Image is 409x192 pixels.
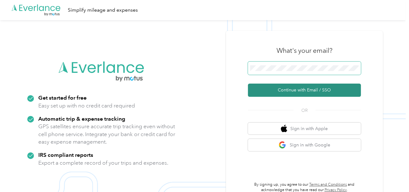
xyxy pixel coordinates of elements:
span: OR [293,107,315,114]
a: Terms and Conditions [309,182,347,187]
strong: Automatic trip & expense tracking [38,115,125,122]
p: GPS satellites ensure accurate trip tracking even without cell phone service. Integrate your bank... [38,123,175,146]
div: Simplify mileage and expenses [68,6,138,14]
img: apple logo [281,125,287,133]
strong: IRS compliant reports [38,151,93,158]
button: apple logoSign in with Apple [248,123,361,135]
img: google logo [279,141,287,149]
p: Export a complete record of your trips and expenses. [38,159,168,167]
p: Easy set up with no credit card required [38,102,135,110]
iframe: Everlance-gr Chat Button Frame [374,157,409,192]
strong: Get started for free [38,94,87,101]
button: Continue with Email / SSO [248,84,361,97]
button: google logoSign in with Google [248,139,361,151]
h3: What's your email? [277,46,332,55]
